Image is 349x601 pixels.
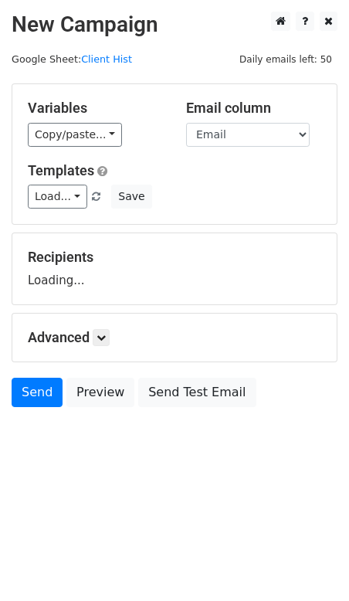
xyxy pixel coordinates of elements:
[111,185,151,209] button: Save
[28,185,87,209] a: Load...
[12,378,63,407] a: Send
[12,53,132,65] small: Google Sheet:
[28,329,321,346] h5: Advanced
[186,100,321,117] h5: Email column
[81,53,132,65] a: Client Hist
[28,100,163,117] h5: Variables
[28,249,321,289] div: Loading...
[66,378,134,407] a: Preview
[234,51,337,68] span: Daily emails left: 50
[138,378,256,407] a: Send Test Email
[12,12,337,38] h2: New Campaign
[28,162,94,178] a: Templates
[234,53,337,65] a: Daily emails left: 50
[28,123,122,147] a: Copy/paste...
[28,249,321,266] h5: Recipients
